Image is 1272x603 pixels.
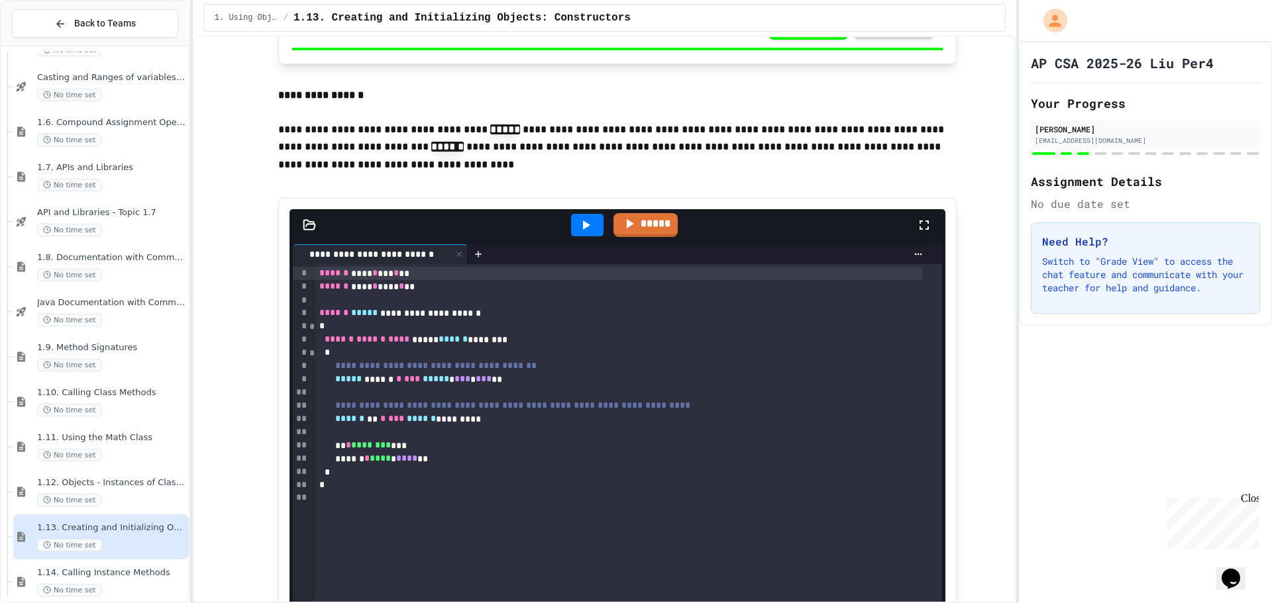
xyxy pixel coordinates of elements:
span: No time set [37,269,102,281]
span: Back to Teams [74,17,136,30]
span: No time set [37,539,102,551]
iframe: chat widget [1162,492,1259,549]
span: No time set [37,584,102,596]
span: No time set [37,449,102,461]
iframe: chat widget [1216,550,1259,590]
span: 1. Using Objects and Methods [215,13,278,23]
span: No time set [37,179,102,191]
div: [PERSON_NAME] [1035,123,1256,135]
div: My Account [1030,5,1071,36]
h3: Need Help? [1042,234,1249,250]
span: 1.11. Using the Math Class [37,432,186,443]
span: No time set [37,89,102,101]
span: 1.9. Method Signatures [37,342,186,353]
span: 1.13. Creating and Initializing Objects: Constructors [37,522,186,533]
span: 1.10. Calling Class Methods [37,387,186,398]
span: API and Libraries - Topic 1.7 [37,207,186,218]
div: [EMAIL_ADDRESS][DOMAIN_NAME] [1035,136,1256,146]
div: Chat with us now!Close [5,5,91,84]
span: / [284,13,288,23]
span: 1.14. Calling Instance Methods [37,567,186,579]
span: No time set [37,404,102,416]
span: Java Documentation with Comments - Topic 1.8 [37,297,186,308]
span: Casting and Ranges of variables - Quiz [37,72,186,83]
span: No time set [37,494,102,506]
span: No time set [37,224,102,236]
span: No time set [37,314,102,326]
span: 1.12. Objects - Instances of Classes [37,477,186,488]
span: No time set [37,359,102,371]
span: 1.7. APIs and Libraries [37,162,186,173]
div: No due date set [1031,196,1260,212]
span: 1.6. Compound Assignment Operators [37,117,186,128]
span: 1.8. Documentation with Comments and Preconditions [37,252,186,263]
span: 1.13. Creating and Initializing Objects: Constructors [293,10,631,26]
h2: Assignment Details [1031,172,1260,191]
span: No time set [37,134,102,146]
h1: AP CSA 2025-26 Liu Per4 [1031,54,1214,72]
button: Back to Teams [12,9,178,38]
p: Switch to "Grade View" to access the chat feature and communicate with your teacher for help and ... [1042,255,1249,295]
h2: Your Progress [1031,94,1260,113]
